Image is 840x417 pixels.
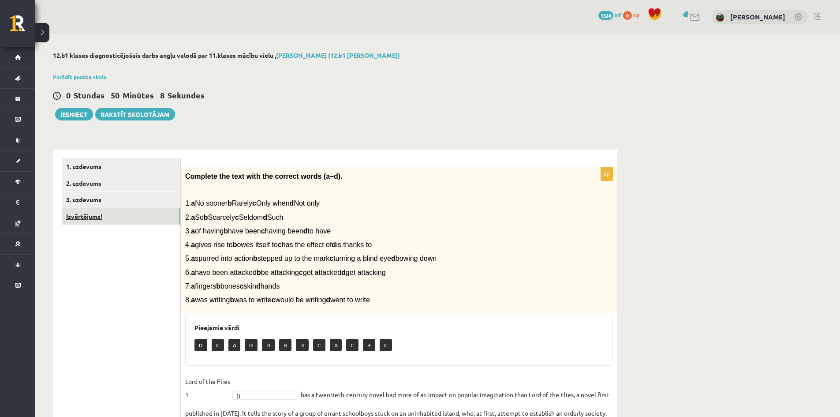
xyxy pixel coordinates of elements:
b: b [257,269,261,276]
b: c [240,282,244,290]
h2: 12.b1 klases diagnosticējošais darbs angļu valodā par 11.klases mācību vielu , [53,52,617,59]
b: d [341,269,346,276]
a: 1. uzdevums [62,158,180,175]
span: xp [633,11,639,18]
a: Izvērtējums! [62,208,180,225]
p: D [296,339,309,351]
a: B [232,391,299,400]
span: 0 [66,90,71,100]
a: Parādīt punktu skalu [53,73,107,80]
h3: Pieejamie vārdi [194,324,604,331]
p: B [279,339,291,351]
a: 0 xp [623,11,643,18]
span: Complete the text with the correct words (a–d). [185,173,343,180]
b: a [191,282,195,290]
a: 2. uzdevums [62,175,180,192]
p: C [313,339,325,351]
b: a [191,214,195,221]
span: 5. spurred into action stepped up to the mark turning a blind eye bowing down [185,255,437,262]
span: 6. have been attacked be attacking get attacked get attacking [185,269,386,276]
span: 8 [160,90,164,100]
b: c [329,255,333,262]
b: a [191,241,195,248]
b: d [290,199,294,207]
b: b [233,241,237,248]
b: c [261,227,265,235]
span: B [236,391,287,400]
b: c [252,199,256,207]
span: 2. So Scarcely Seldom Such [185,214,283,221]
a: [PERSON_NAME] [730,12,785,21]
p: D [194,339,207,351]
b: d [332,241,336,248]
b: d [391,255,396,262]
span: Minūtes [123,90,154,100]
span: 1524 [598,11,613,20]
b: b [216,282,220,290]
b: d [256,282,261,290]
span: 8. was writing was to write would be writing went to write [185,296,370,304]
b: b [253,255,258,262]
b: b [228,199,232,207]
span: 50 [111,90,119,100]
b: a [191,255,195,262]
span: mP [615,11,622,18]
b: c [278,241,282,248]
b: d [326,296,330,304]
b: d [303,227,308,235]
b: c [272,296,276,304]
a: 1524 mP [598,11,622,18]
p: D [262,339,275,351]
span: 3. of having have been having been to have [185,227,331,235]
span: 0 [623,11,632,20]
p: C [346,339,358,351]
p: C [380,339,392,351]
b: b [230,296,234,304]
a: [PERSON_NAME] (12.b1 [PERSON_NAME]) [276,51,400,59]
a: Rakstīt skolotājam [95,108,175,120]
a: 3. uzdevums [62,192,180,208]
b: a [191,199,195,207]
span: 1. No sooner Rarely Only when Not only [185,199,320,207]
b: a [191,269,195,276]
span: 7. fingers bones skin hands [185,282,280,290]
b: a [191,227,195,235]
b: d [263,214,267,221]
img: Māris Blušs [716,13,724,22]
p: D [245,339,258,351]
span: Sekundes [168,90,205,100]
p: 8p [601,167,613,181]
b: b [224,227,228,235]
p: A [330,339,342,351]
button: Iesniegt [55,108,93,120]
b: c [235,214,239,221]
b: a [191,296,195,304]
p: B [363,339,375,351]
p: A [228,339,240,351]
b: b [204,214,208,221]
p: C [212,339,224,351]
b: c [299,269,303,276]
p: Lord of the Flies 1 [185,375,230,401]
span: Stundas [74,90,105,100]
span: 4. gives rise to owes itself to has the effect of is thanks to [185,241,372,248]
a: Rīgas 1. Tālmācības vidusskola [10,15,35,38]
